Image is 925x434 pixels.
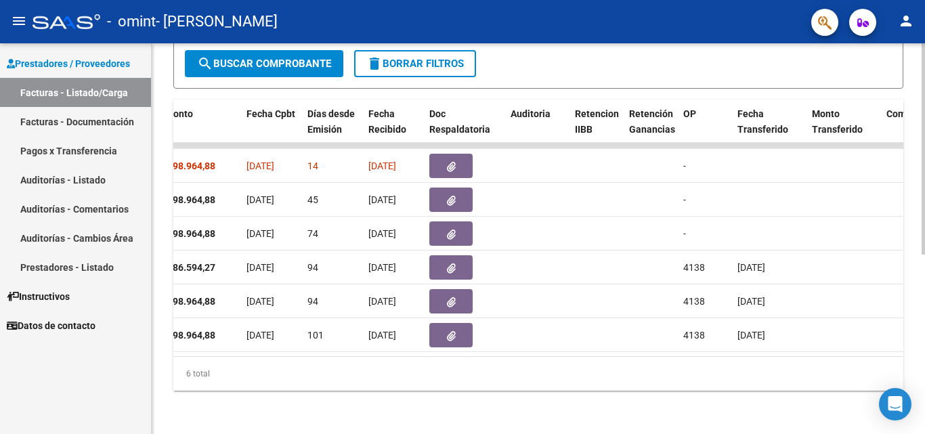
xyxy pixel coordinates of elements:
[307,160,318,171] span: 14
[246,296,274,307] span: [DATE]
[683,160,686,171] span: -
[165,194,215,205] strong: $ 98.964,88
[185,50,343,77] button: Buscar Comprobante
[368,330,396,341] span: [DATE]
[366,56,383,72] mat-icon: delete
[624,100,678,159] datatable-header-cell: Retención Ganancias
[683,108,696,119] span: OP
[165,160,215,171] strong: $ 98.964,88
[429,108,490,135] span: Doc Respaldatoria
[156,7,278,37] span: - [PERSON_NAME]
[366,58,464,70] span: Borrar Filtros
[683,194,686,205] span: -
[246,160,274,171] span: [DATE]
[173,357,903,391] div: 6 total
[241,100,302,159] datatable-header-cell: Fecha Cpbt
[165,228,215,239] strong: $ 98.964,88
[678,100,732,159] datatable-header-cell: OP
[683,262,705,273] span: 4138
[812,108,863,135] span: Monto Transferido
[246,108,295,119] span: Fecha Cpbt
[368,194,396,205] span: [DATE]
[307,262,318,273] span: 94
[165,108,193,119] span: Monto
[683,330,705,341] span: 4138
[368,160,396,171] span: [DATE]
[683,228,686,239] span: -
[307,228,318,239] span: 74
[160,100,241,159] datatable-header-cell: Monto
[307,296,318,307] span: 94
[7,289,70,304] span: Instructivos
[11,13,27,29] mat-icon: menu
[368,108,406,135] span: Fecha Recibido
[307,330,324,341] span: 101
[511,108,551,119] span: Auditoria
[368,296,396,307] span: [DATE]
[569,100,624,159] datatable-header-cell: Retencion IIBB
[737,262,765,273] span: [DATE]
[363,100,424,159] datatable-header-cell: Fecha Recibido
[165,330,215,341] strong: $ 98.964,88
[354,50,476,77] button: Borrar Filtros
[7,318,95,333] span: Datos de contacto
[575,108,619,135] span: Retencion IIBB
[165,296,215,307] strong: $ 98.964,88
[246,194,274,205] span: [DATE]
[302,100,363,159] datatable-header-cell: Días desde Emisión
[197,58,331,70] span: Buscar Comprobante
[737,330,765,341] span: [DATE]
[505,100,569,159] datatable-header-cell: Auditoria
[246,262,274,273] span: [DATE]
[879,388,911,420] div: Open Intercom Messenger
[898,13,914,29] mat-icon: person
[732,100,806,159] datatable-header-cell: Fecha Transferido
[7,56,130,71] span: Prestadores / Proveedores
[806,100,881,159] datatable-header-cell: Monto Transferido
[246,228,274,239] span: [DATE]
[424,100,505,159] datatable-header-cell: Doc Respaldatoria
[683,296,705,307] span: 4138
[197,56,213,72] mat-icon: search
[737,296,765,307] span: [DATE]
[629,108,675,135] span: Retención Ganancias
[368,262,396,273] span: [DATE]
[307,108,355,135] span: Días desde Emisión
[368,228,396,239] span: [DATE]
[307,194,318,205] span: 45
[107,7,156,37] span: - omint
[246,330,274,341] span: [DATE]
[165,262,215,273] strong: $ 86.594,27
[737,108,788,135] span: Fecha Transferido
